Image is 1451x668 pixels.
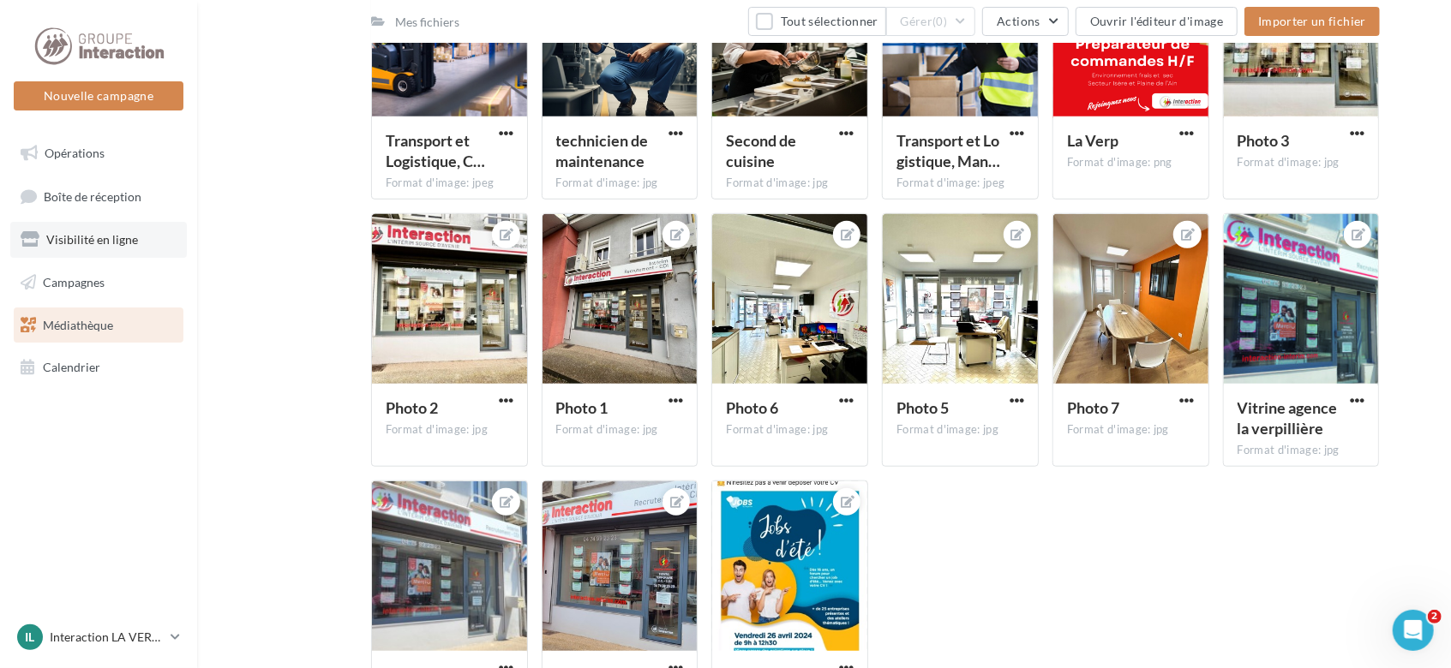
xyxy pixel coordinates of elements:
[1258,14,1366,28] span: Importer un fichier
[896,398,949,417] span: Photo 5
[556,422,684,438] div: Format d'image: jpg
[44,188,141,203] span: Boîte de réception
[10,265,187,301] a: Campagnes
[556,176,684,191] div: Format d'image: jpg
[46,232,138,247] span: Visibilité en ligne
[556,131,649,170] span: technicien de maintenance
[896,176,1024,191] div: Format d'image: jpeg
[10,178,187,215] a: Boîte de réception
[556,398,609,417] span: Photo 1
[43,317,113,331] span: Médiathèque
[26,629,35,646] span: IL
[1238,131,1290,150] span: Photo 3
[10,222,187,258] a: Visibilité en ligne
[1067,422,1195,438] div: Format d'image: jpg
[1238,155,1365,170] div: Format d'image: jpg
[726,176,854,191] div: Format d'image: jpg
[50,629,164,646] p: Interaction LA VERPILLIERE
[386,131,485,170] span: Transport et Logistique, Cariste
[45,146,105,160] span: Opérations
[10,307,187,343] a: Médiathèque
[386,398,438,417] span: Photo 2
[1238,398,1338,438] span: Vitrine agence la verpillière
[1076,7,1238,36] button: Ouvrir l'éditeur d'image
[10,349,187,385] a: Calendrier
[726,131,796,170] span: Second de cuisine
[1393,610,1434,651] iframe: Intercom live chat
[896,131,1000,170] span: Transport et Logistique, Manutentionnaire
[14,621,183,653] a: IL Interaction LA VERPILLIERE
[395,14,459,31] div: Mes fichiers
[726,398,778,417] span: Photo 6
[1238,443,1365,458] div: Format d'image: jpg
[932,15,947,28] span: (0)
[43,360,100,374] span: Calendrier
[1428,610,1442,623] span: 2
[1067,155,1195,170] div: Format d'image: png
[14,81,183,110] button: Nouvelle campagne
[1067,398,1119,417] span: Photo 7
[1067,131,1118,150] span: La Verp
[43,275,105,289] span: Campagnes
[896,422,1024,438] div: Format d'image: jpg
[10,135,187,171] a: Opérations
[748,7,885,36] button: Tout sélectionner
[1244,7,1380,36] button: Importer un fichier
[386,422,513,438] div: Format d'image: jpg
[982,7,1068,36] button: Actions
[726,422,854,438] div: Format d'image: jpg
[386,176,513,191] div: Format d'image: jpeg
[886,7,976,36] button: Gérer(0)
[997,14,1040,28] span: Actions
